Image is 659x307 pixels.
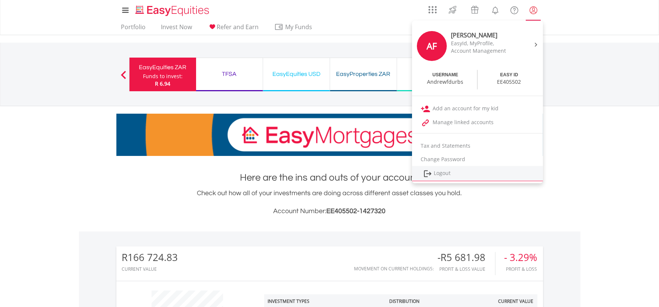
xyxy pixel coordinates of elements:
[469,4,481,16] img: vouchers-v2.svg
[132,2,212,17] a: Home page
[327,208,386,215] span: EE405502-1427320
[433,72,458,78] div: USERNAME
[116,114,543,156] img: EasyMortage Promotion Banner
[402,69,459,79] div: Demo ZAR
[438,267,495,271] div: Profit & Loss Value
[116,171,543,184] h1: Here are the ins and outs of your account
[389,298,419,304] div: Distribution
[116,206,543,217] h3: Account Number:
[504,252,537,263] div: - 3.29%
[524,2,543,18] a: My Profile
[446,4,459,16] img: thrive-v2.svg
[134,4,212,17] img: EasyEquities_Logo.png
[412,139,543,153] a: Tax and Statements
[427,78,464,86] div: Andrewfdurbs
[412,166,543,181] a: Logout
[417,31,447,61] div: AF
[116,74,131,82] button: Previous
[500,72,518,78] div: EASY ID
[464,2,486,16] a: Vouchers
[205,23,262,35] a: Refer and Earn
[504,267,537,271] div: Profit & Loss
[354,266,434,271] div: Movement on Current Holdings:
[486,2,505,17] a: Notifications
[438,252,495,263] div: -R5 681.98
[134,62,192,73] div: EasyEquities ZAR
[505,2,524,17] a: FAQ's and Support
[201,69,258,79] div: TFSA
[143,73,183,80] div: Funds to invest:
[451,31,514,40] div: [PERSON_NAME]
[412,102,543,116] a: Add an account for my kid
[412,22,543,92] a: AF [PERSON_NAME] EasyId, MyProfile, Account Management USERNAME Andrewfdurbs EASY ID EE405502
[428,6,437,14] img: grid-menu-icon.svg
[335,69,392,79] div: EasyProperties ZAR
[268,69,325,79] div: EasyEquities USD
[217,23,259,31] span: Refer and Earn
[158,23,195,35] a: Invest Now
[155,80,170,87] span: R 6.94
[116,188,543,217] div: Check out how all of your investments are doing across different asset classes you hold.
[274,22,323,32] span: My Funds
[122,252,178,263] div: R166 724.83
[451,47,514,55] div: Account Management
[122,267,178,271] div: CURRENT VALUE
[412,116,543,129] a: Manage linked accounts
[451,40,514,47] div: EasyId, MyProfile,
[497,78,521,86] div: EE405502
[118,23,149,35] a: Portfolio
[424,2,442,14] a: AppsGrid
[412,153,543,166] a: Change Password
